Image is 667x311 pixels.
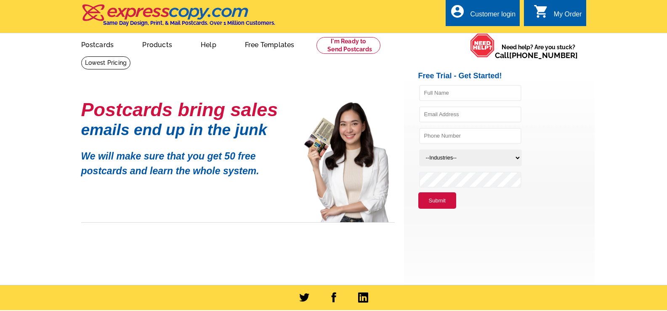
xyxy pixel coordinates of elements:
[554,11,582,22] div: My Order
[103,20,275,26] h4: Same Day Design, Print, & Mail Postcards. Over 1 Million Customers.
[68,34,128,54] a: Postcards
[81,10,275,26] a: Same Day Design, Print, & Mail Postcards. Over 1 Million Customers.
[187,34,230,54] a: Help
[231,34,308,54] a: Free Templates
[470,33,495,58] img: help
[419,106,521,122] input: Email Address
[470,11,516,22] div: Customer login
[534,4,549,19] i: shopping_cart
[450,4,465,19] i: account_circle
[418,192,456,209] button: Submit
[495,43,582,60] span: Need help? Are you stuck?
[450,9,516,20] a: account_circle Customer login
[534,9,582,20] a: shopping_cart My Order
[81,125,292,134] h1: emails end up in the junk
[129,34,186,54] a: Products
[81,102,292,117] h1: Postcards bring sales
[418,72,595,81] h2: Free Trial - Get Started!
[509,51,578,60] a: [PHONE_NUMBER]
[495,51,578,60] span: Call
[419,85,521,101] input: Full Name
[419,128,521,144] input: Phone Number
[81,143,292,178] p: We will make sure that you get 50 free postcards and learn the whole system.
